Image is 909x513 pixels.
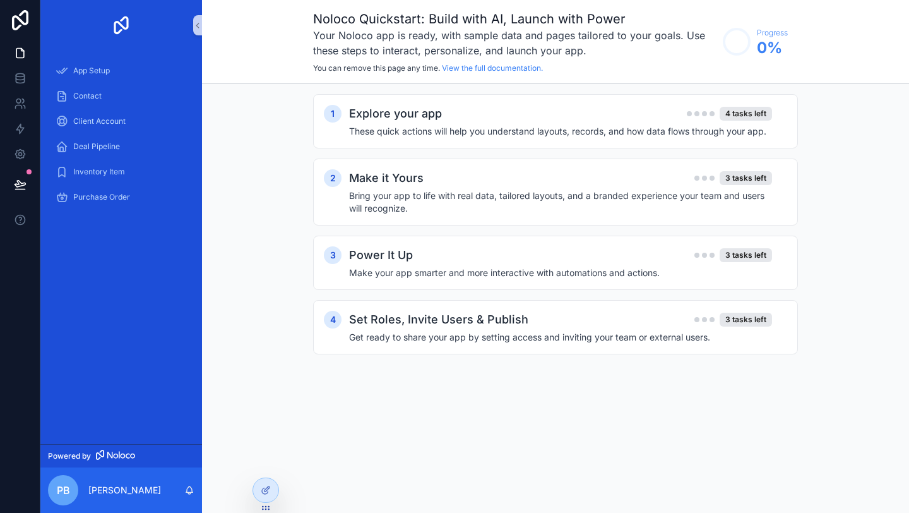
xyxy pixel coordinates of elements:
div: scrollable content [40,51,202,225]
span: App Setup [73,66,110,76]
a: Deal Pipeline [48,135,194,158]
span: 0 % [757,38,788,58]
img: App logo [111,15,131,35]
span: Client Account [73,116,126,126]
a: Inventory Item [48,160,194,183]
p: [PERSON_NAME] [88,484,161,497]
span: Purchase Order [73,192,130,202]
a: App Setup [48,59,194,82]
span: Contact [73,91,102,101]
a: Contact [48,85,194,107]
a: Client Account [48,110,194,133]
a: Powered by [40,444,202,468]
span: Powered by [48,451,91,461]
span: You can remove this page any time. [313,63,440,73]
a: View the full documentation. [442,63,543,73]
span: Inventory Item [73,167,125,177]
h1: Noloco Quickstart: Build with AI, Launch with Power [313,10,716,28]
h3: Your Noloco app is ready, with sample data and pages tailored to your goals. Use these steps to i... [313,28,716,58]
span: PB [57,483,70,498]
a: Purchase Order [48,186,194,208]
span: Progress [757,28,788,38]
span: Deal Pipeline [73,142,120,152]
